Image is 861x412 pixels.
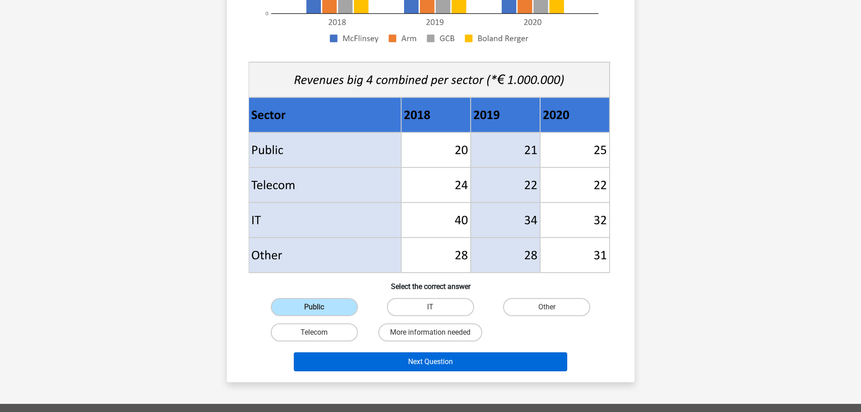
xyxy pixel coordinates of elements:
label: Telecom [271,323,358,341]
button: Next Question [294,352,567,371]
label: IT [387,298,474,316]
label: Other [503,298,590,316]
h6: Select the correct answer [241,275,620,291]
label: Public [271,298,358,316]
label: More information needed [378,323,482,341]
